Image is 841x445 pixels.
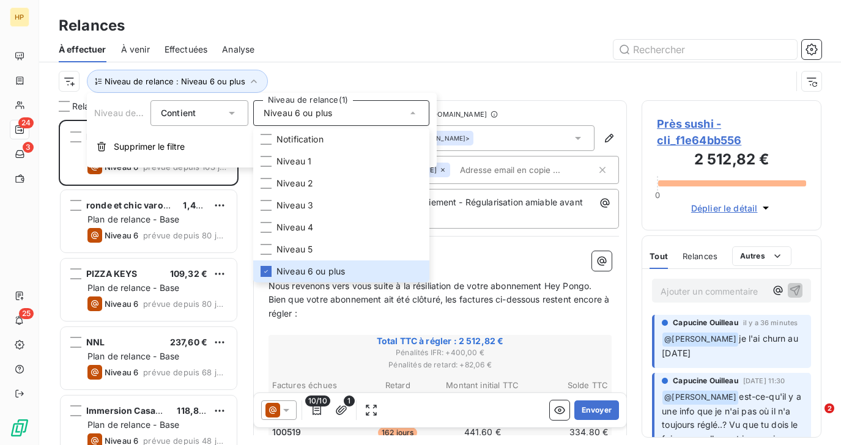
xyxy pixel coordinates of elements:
[574,400,619,420] button: Envoyer
[441,425,524,439] td: 441,60 €
[743,377,785,384] span: [DATE] 11:30
[264,107,332,119] span: Niveau 6 ou plus
[87,214,179,224] span: Plan de relance - Base
[455,161,596,179] input: Adresse email en copie ...
[272,426,302,438] span: 100519
[59,15,125,37] h3: Relances
[314,197,585,222] span: ] Retard de paiement - Régularisation amiable avant procédure judiciaire
[86,405,177,416] span: Immersion Casanova
[86,268,138,279] span: PIZZA KEYS
[105,299,138,309] span: Niveau 6
[165,43,208,56] span: Effectuées
[87,351,179,361] span: Plan de relance - Base
[87,419,179,430] span: Plan de relance - Base
[177,405,210,416] span: 118,81 €
[650,251,668,261] span: Tout
[18,117,34,128] span: 24
[673,317,738,328] span: Capucine Ouilleau
[270,359,610,370] span: Pénalités de retard : + 82,06 €
[272,379,355,392] th: Factures échues
[19,308,34,319] span: 25
[59,43,106,56] span: À effectuer
[276,199,313,211] span: Niveau 3
[662,391,738,405] span: @ [PERSON_NAME]
[356,379,439,392] th: Retard
[86,337,105,347] span: NNL
[276,265,345,278] span: Niveau 6 ou plus
[94,108,169,118] span: Niveau de relance
[161,108,196,118] span: Contient
[378,427,417,438] span: 162 jours
[657,149,806,173] h3: 2 512,82 €
[662,333,738,347] span: @ [PERSON_NAME]
[87,133,437,160] button: Supprimer le filtre
[655,190,660,200] span: 0
[673,375,738,386] span: Capucine Ouilleau
[276,155,311,167] span: Niveau 1
[170,268,207,279] span: 109,32 €
[441,379,524,392] th: Montant initial TTC
[687,201,776,215] button: Déplier le détail
[276,133,324,145] span: Notification
[683,251,717,261] span: Relances
[276,177,313,189] span: Niveau 2
[86,131,132,142] span: Près sushi
[613,40,797,59] input: Rechercher
[525,425,609,439] td: 334,80 €
[799,403,829,433] iframe: Intercom live chat
[105,76,245,86] span: Niveau de relance : Niveau 6 ou plus
[222,43,254,56] span: Analyse
[525,379,609,392] th: Solde TTC
[87,70,268,93] button: Niveau de relance : Niveau 6 ou plus
[269,294,612,318] span: Bien que votre abonnement ait été clôturé, les factures ci-dessous restent encore à régler :
[59,120,239,445] div: grid
[305,395,330,406] span: 10/10
[662,333,801,358] span: je l'ai churn au [DATE]
[691,202,758,215] span: Déplier le détail
[276,243,313,256] span: Niveau 5
[114,141,185,153] span: Supprimer le filtre
[143,299,227,309] span: prévue depuis 80 jours
[10,418,29,438] img: Logo LeanPay
[270,347,610,358] span: Pénalités IFR : + 400,00 €
[105,367,138,377] span: Niveau 6
[23,142,34,153] span: 3
[121,43,150,56] span: À venir
[105,230,138,240] span: Niveau 6
[86,200,180,210] span: ronde et chic varoyaly
[743,319,798,326] span: il y a 36 minutes
[170,337,207,347] span: 237,60 €
[143,367,227,377] span: prévue depuis 68 jours
[183,200,209,210] span: 1,45 €
[269,281,592,291] span: Nous revenons vers vous suite à la résiliation de votre abonnement Hey Pongo.
[87,282,179,293] span: Plan de relance - Base
[72,100,109,112] span: Relances
[657,116,806,149] span: Près sushi - cli_f1e64bb556
[732,246,791,266] button: Autres
[824,403,834,413] span: 2
[276,221,313,234] span: Niveau 4
[270,335,610,347] span: Total TTC à régler : 2 512,82 €
[143,230,227,240] span: prévue depuis 80 jours
[10,7,29,27] div: HP
[344,395,355,406] span: 1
